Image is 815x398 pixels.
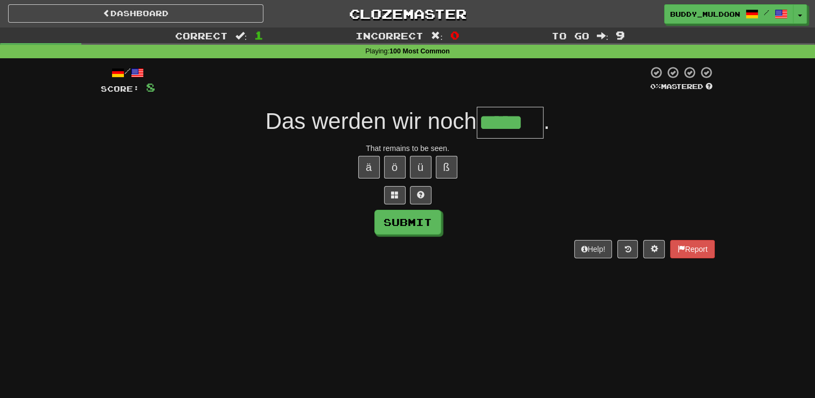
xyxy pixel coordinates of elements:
[597,31,609,40] span: :
[374,210,441,235] button: Submit
[616,29,625,42] span: 9
[410,186,431,204] button: Single letter hint - you only get 1 per sentence and score half the points! alt+h
[384,156,406,179] button: ö
[175,30,228,41] span: Correct
[266,108,477,134] span: Das werden wir noch
[670,9,740,19] span: Buddy_Muldoon
[574,240,612,258] button: Help!
[450,29,459,42] span: 0
[664,4,793,24] a: Buddy_Muldoon /
[670,240,714,258] button: Report
[101,143,715,154] div: That remains to be seen.
[552,30,589,41] span: To go
[384,186,406,204] button: Switch sentence to multiple choice alt+p
[650,82,661,91] span: 0 %
[436,156,457,179] button: ß
[648,82,715,92] div: Mastered
[544,108,550,134] span: .
[410,156,431,179] button: ü
[280,4,535,23] a: Clozemaster
[101,66,155,79] div: /
[764,9,769,16] span: /
[358,156,380,179] button: ä
[254,29,263,42] span: 1
[356,30,423,41] span: Incorrect
[8,4,263,23] a: Dashboard
[101,84,140,93] span: Score:
[235,31,247,40] span: :
[146,80,155,94] span: 8
[389,47,450,55] strong: 100 Most Common
[431,31,443,40] span: :
[617,240,638,258] button: Round history (alt+y)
